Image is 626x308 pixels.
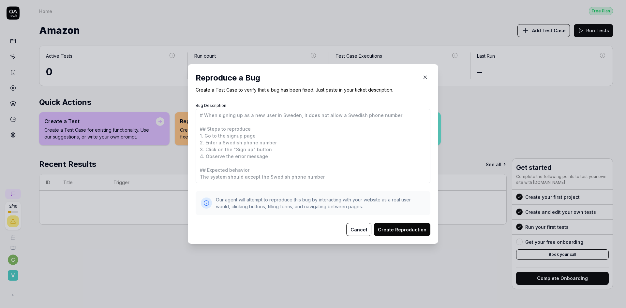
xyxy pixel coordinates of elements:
[216,196,425,210] p: Our agent will attempt to reproduce this bug by interacting with your website as a real user woul...
[346,223,371,236] button: Cancel
[374,223,430,236] button: Create Reproduction
[196,86,430,93] p: Create a Test Case to verify that a bug has been fixed. Just paste in your ticket description.
[196,72,430,84] h2: Reproduce a Bug
[420,72,430,82] button: Close Modal
[196,103,226,108] label: Bug Description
